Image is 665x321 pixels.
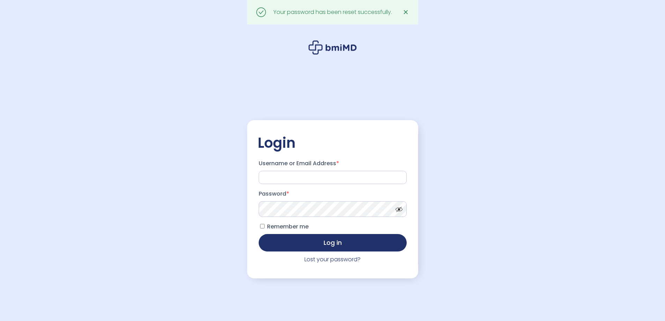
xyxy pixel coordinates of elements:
label: Password [259,188,407,199]
a: ✕ [399,5,413,19]
label: Username or Email Address [259,158,407,169]
div: Your password has been reset successfully. [273,7,392,17]
span: ✕ [403,7,409,17]
h2: Login [258,134,408,152]
button: Log in [259,234,407,251]
input: Remember me [260,224,265,228]
a: Lost your password? [304,255,361,263]
span: Remember me [267,222,309,231]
